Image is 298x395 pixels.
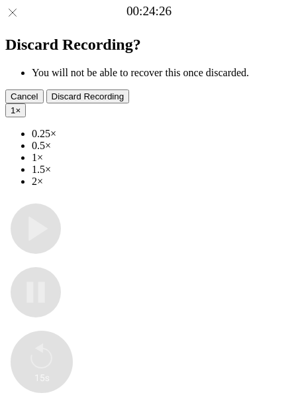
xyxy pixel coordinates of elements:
[32,164,293,176] li: 1.5×
[11,105,15,115] span: 1
[126,4,172,19] a: 00:24:26
[46,89,130,103] button: Discard Recording
[5,36,293,54] h2: Discard Recording?
[5,103,26,117] button: 1×
[32,67,293,79] li: You will not be able to recover this once discarded.
[32,140,293,152] li: 0.5×
[32,152,293,164] li: 1×
[5,89,44,103] button: Cancel
[32,176,293,188] li: 2×
[32,128,293,140] li: 0.25×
